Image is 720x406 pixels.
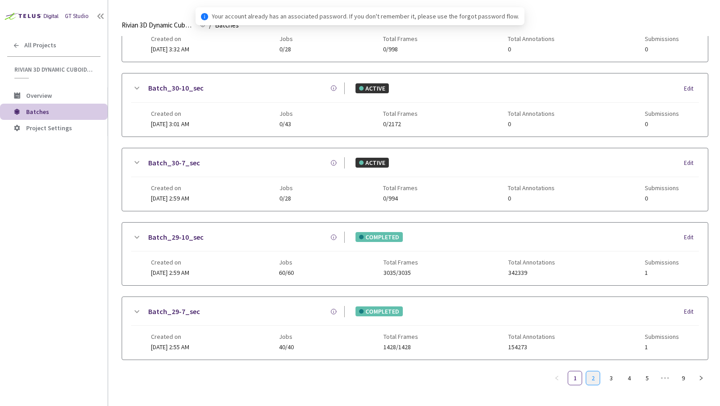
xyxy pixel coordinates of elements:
[24,41,56,49] span: All Projects
[622,371,636,385] li: 4
[212,11,519,21] span: Your account already has an associated password. If you don't remember it, please use the forgot ...
[645,269,679,276] span: 1
[684,84,699,93] div: Edit
[279,35,293,42] span: Jobs
[279,46,293,53] span: 0/28
[586,371,600,385] a: 2
[508,35,555,42] span: Total Annotations
[383,121,418,128] span: 0/2172
[645,333,679,340] span: Submissions
[355,83,389,93] div: ACTIVE
[383,35,418,42] span: Total Frames
[355,158,389,168] div: ACTIVE
[383,259,418,266] span: Total Frames
[383,195,418,202] span: 0/994
[604,371,618,385] a: 3
[568,371,582,385] a: 1
[684,159,699,168] div: Edit
[658,371,672,385] span: •••
[508,121,555,128] span: 0
[622,371,636,385] a: 4
[279,333,294,340] span: Jobs
[640,371,654,385] li: 5
[26,124,72,132] span: Project Settings
[279,269,294,276] span: 60/60
[151,35,189,42] span: Created on
[151,194,189,202] span: [DATE] 2:59 AM
[586,371,600,385] li: 2
[508,269,555,276] span: 342339
[658,371,672,385] li: Next 5 Pages
[383,110,418,117] span: Total Frames
[508,333,555,340] span: Total Annotations
[279,184,293,192] span: Jobs
[383,333,418,340] span: Total Frames
[645,46,679,53] span: 0
[148,232,204,243] a: Batch_29-10_sec
[151,269,189,277] span: [DATE] 2:59 AM
[122,297,708,360] div: Batch_29-7_secCOMPLETEDEditCreated on[DATE] 2:55 AMJobs40/40Total Frames1428/1428Total Annotation...
[151,120,189,128] span: [DATE] 3:01 AM
[383,46,418,53] span: 0/998
[508,46,555,53] span: 0
[604,371,618,385] li: 3
[14,66,95,73] span: Rivian 3D Dynamic Cuboids[2024-25]
[122,73,708,136] div: Batch_30-10_secACTIVEEditCreated on[DATE] 3:01 AMJobs0/43Total Frames0/2172Total Annotations0Subm...
[645,110,679,117] span: Submissions
[694,371,708,385] button: right
[508,344,555,351] span: 154273
[122,20,195,31] span: Rivian 3D Dynamic Cuboids[2024-25]
[279,259,294,266] span: Jobs
[645,184,679,192] span: Submissions
[279,110,293,117] span: Jobs
[26,108,49,116] span: Batches
[508,184,555,192] span: Total Annotations
[151,45,189,53] span: [DATE] 3:32 AM
[676,371,690,385] a: 9
[645,195,679,202] span: 0
[550,371,564,385] button: left
[279,121,293,128] span: 0/43
[279,195,293,202] span: 0/28
[550,371,564,385] li: Previous Page
[694,371,708,385] li: Next Page
[640,371,654,385] a: 5
[554,375,560,381] span: left
[151,110,189,117] span: Created on
[508,110,555,117] span: Total Annotations
[148,306,200,317] a: Batch_29-7_sec
[676,371,690,385] li: 9
[279,344,294,351] span: 40/40
[684,233,699,242] div: Edit
[383,344,418,351] span: 1428/1428
[151,184,189,192] span: Created on
[508,259,555,266] span: Total Annotations
[383,269,418,276] span: 3035/3035
[151,333,189,340] span: Created on
[568,371,582,385] li: 1
[645,344,679,351] span: 1
[645,121,679,128] span: 0
[148,157,200,169] a: Batch_30-7_sec
[151,259,189,266] span: Created on
[645,259,679,266] span: Submissions
[26,91,52,100] span: Overview
[355,306,403,316] div: COMPLETED
[383,184,418,192] span: Total Frames
[698,375,704,381] span: right
[65,12,89,21] div: GT Studio
[122,223,708,285] div: Batch_29-10_secCOMPLETEDEditCreated on[DATE] 2:59 AMJobs60/60Total Frames3035/3035Total Annotatio...
[151,343,189,351] span: [DATE] 2:55 AM
[122,148,708,211] div: Batch_30-7_secACTIVEEditCreated on[DATE] 2:59 AMJobs0/28Total Frames0/994Total Annotations0Submis...
[355,232,403,242] div: COMPLETED
[201,13,208,20] span: info-circle
[508,195,555,202] span: 0
[148,82,204,94] a: Batch_30-10_sec
[645,35,679,42] span: Submissions
[684,307,699,316] div: Edit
